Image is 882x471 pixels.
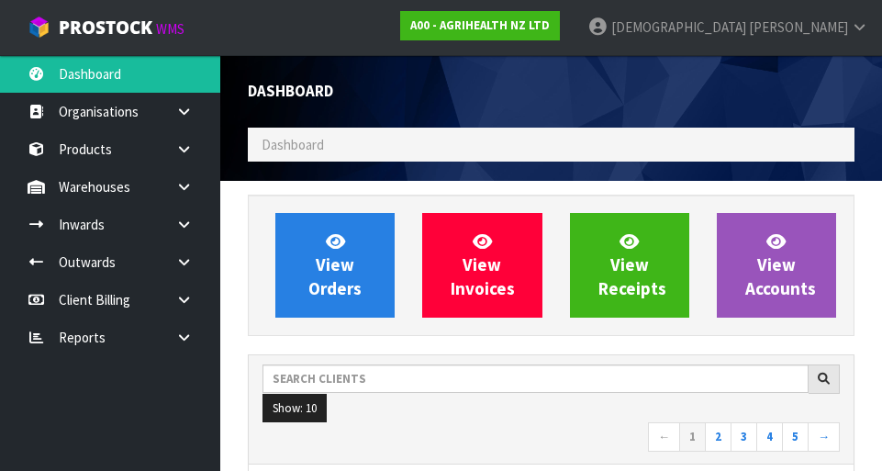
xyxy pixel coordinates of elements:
[745,230,816,299] span: View Accounts
[570,213,689,318] a: ViewReceipts
[648,422,680,452] a: ←
[679,422,706,452] a: 1
[422,213,541,318] a: ViewInvoices
[749,18,848,36] span: [PERSON_NAME]
[410,17,550,33] strong: A00 - AGRIHEALTH NZ LTD
[262,422,840,454] nav: Page navigation
[598,230,666,299] span: View Receipts
[451,230,515,299] span: View Invoices
[262,364,809,393] input: Search clients
[808,422,840,452] a: →
[731,422,757,452] a: 3
[756,422,783,452] a: 4
[400,11,560,40] a: A00 - AGRIHEALTH NZ LTD
[705,422,731,452] a: 2
[248,81,333,101] span: Dashboard
[782,422,809,452] a: 5
[611,18,746,36] span: [DEMOGRAPHIC_DATA]
[275,213,395,318] a: ViewOrders
[28,16,50,39] img: cube-alt.png
[717,213,836,318] a: ViewAccounts
[59,16,152,39] span: ProStock
[262,394,327,423] button: Show: 10
[262,136,324,153] span: Dashboard
[308,230,362,299] span: View Orders
[156,20,184,38] small: WMS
